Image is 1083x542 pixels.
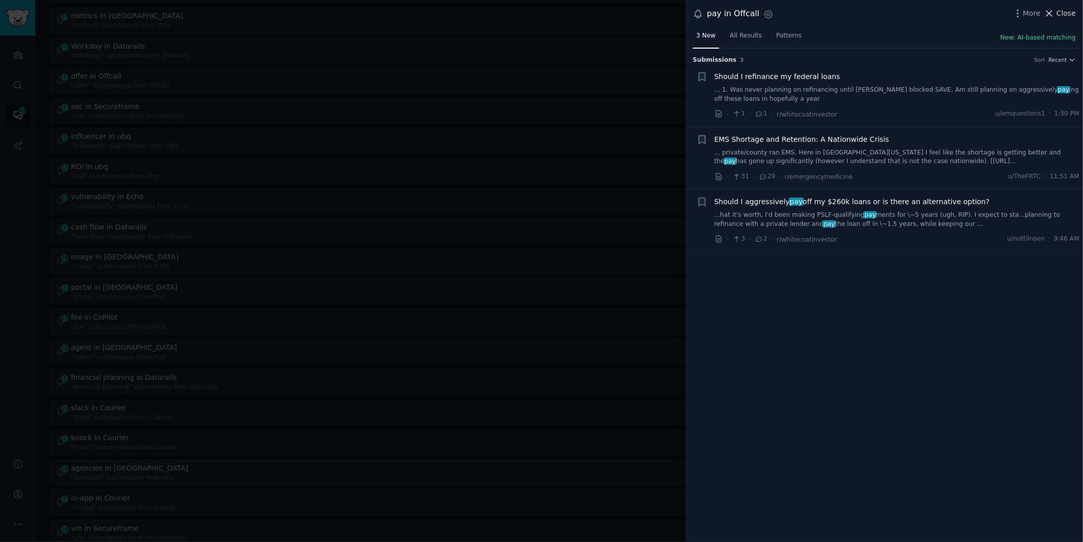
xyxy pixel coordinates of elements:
span: 9:46 AM [1054,235,1079,244]
span: 3 [740,57,744,63]
span: · [727,234,729,245]
span: · [1049,235,1051,244]
span: · [749,234,751,245]
span: 1 [732,109,745,119]
button: Close [1044,8,1076,19]
span: · [771,234,773,245]
span: Recent [1049,56,1067,63]
a: ... private/county ran EMS. Here in [GEOGRAPHIC_DATA][US_STATE] I feel like the shortage is getti... [715,148,1080,166]
button: More [1013,8,1041,19]
span: 2 [755,235,767,244]
span: r/whitecoatinvestor [777,236,837,243]
span: u/nottilnoon [1007,235,1045,244]
span: pay [823,220,836,227]
span: · [771,109,773,120]
button: New: AI-based matching [1000,33,1076,43]
span: pay [724,158,737,165]
a: Patterns [773,28,805,49]
button: Recent [1049,56,1076,63]
span: 1 [755,109,767,119]
span: 1:30 PM [1055,109,1079,119]
span: 3 New [696,31,716,41]
span: 3 [732,235,745,244]
a: EMS Shortage and Retention: A Nationwide Crisis [715,134,889,145]
a: ...hat it's worth, I'd been making PSLF-qualifyingpayments for \~5 years (ugh, RIP). I expect to ... [715,211,1080,228]
span: r/emergencymedicine [785,173,853,180]
a: ... 1. Was never planning on refinancing until [PERSON_NAME] blocked SAVE. Am still planning on a... [715,86,1080,103]
span: pay [789,198,804,206]
span: More [1023,8,1041,19]
span: · [753,171,755,182]
a: All Results [726,28,765,49]
span: pay [1057,86,1070,93]
span: · [1044,172,1047,181]
div: Sort [1034,56,1045,63]
div: pay in Offcall [707,8,760,20]
span: pay [864,211,877,218]
span: Close [1057,8,1076,19]
span: · [1049,109,1051,119]
a: 3 New [693,28,719,49]
span: · [749,109,751,120]
span: All Results [730,31,762,41]
span: Patterns [776,31,802,41]
span: 31 [732,172,749,181]
a: Should I refinance my federal loans [715,71,840,82]
span: Submission s [693,56,737,65]
span: · [727,171,729,182]
span: Should I aggressively off my $260k loans or is there an alternative option? [715,197,990,207]
span: 29 [759,172,775,181]
span: · [727,109,729,120]
span: u/TheFRTC [1008,172,1041,181]
span: r/whitecoatinvestor [777,111,837,118]
span: u/emquestions1 [995,109,1045,119]
a: Should I aggressivelypayoff my $260k loans or is there an alternative option? [715,197,990,207]
span: · [779,171,781,182]
span: 11:51 AM [1050,172,1079,181]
